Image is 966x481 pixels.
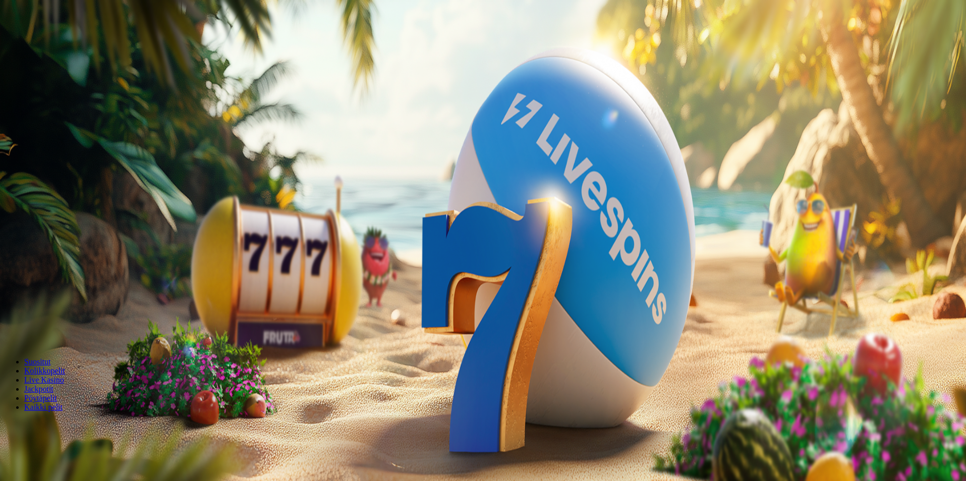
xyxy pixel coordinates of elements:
[4,340,962,431] header: Lobby
[24,376,64,384] a: Live Kasino
[24,366,65,375] a: Kolikkopelit
[24,394,57,402] a: Pöytäpelit
[4,340,962,412] nav: Lobby
[24,403,63,411] a: Kaikki pelit
[24,357,50,366] a: Suositut
[24,385,53,393] a: Jackpotit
